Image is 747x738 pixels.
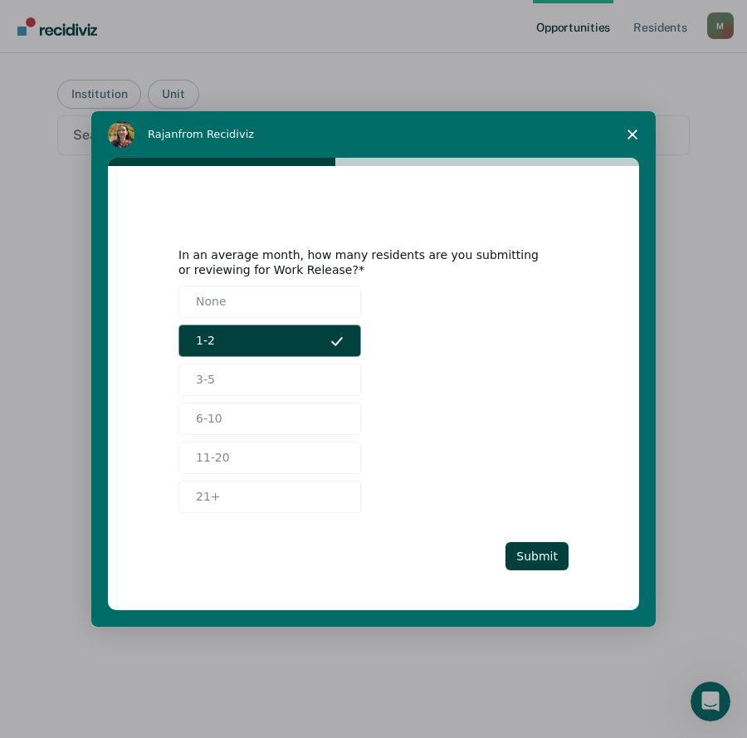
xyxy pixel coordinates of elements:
[178,403,361,435] button: 6-10
[609,111,656,158] span: Close survey
[178,442,361,474] button: 11-20
[178,325,361,357] button: 1-2
[196,449,230,467] span: 11-20
[108,121,134,148] img: Profile image for Rajan
[196,293,227,310] span: None
[148,128,178,140] span: Rajan
[196,332,215,349] span: 1-2
[196,410,222,428] span: 6-10
[178,364,361,396] button: 3-5
[196,371,215,389] span: 3-5
[505,542,569,570] button: Submit
[196,488,221,506] span: 21+
[178,128,255,140] span: from Recidiviz
[178,247,544,277] div: In an average month, how many residents are you submitting or reviewing for Work Release?
[178,481,361,513] button: 21+
[178,286,361,318] button: None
